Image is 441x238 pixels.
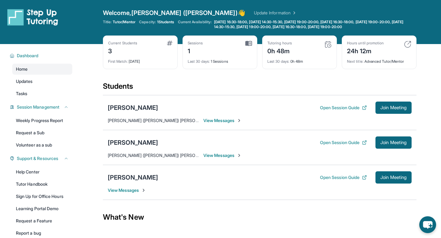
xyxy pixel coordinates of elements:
span: Join Meeting [380,141,407,144]
div: Advanced Tutor/Mentor [347,55,411,64]
span: View Messages [203,152,242,158]
button: Join Meeting [375,136,412,149]
button: Open Session Guide [320,139,367,146]
span: View Messages [108,187,146,193]
span: [PERSON_NAME] ([PERSON_NAME]) [PERSON_NAME] : [108,153,215,158]
button: Open Session Guide [320,174,367,180]
button: Open Session Guide [320,105,367,111]
div: [DATE] [108,55,172,64]
a: Tasks [12,88,72,99]
a: Request a Sub [12,127,72,138]
img: card [404,41,411,48]
span: Dashboard [17,53,39,59]
button: Dashboard [14,53,69,59]
button: Join Meeting [375,171,412,184]
a: Updates [12,76,72,87]
img: Chevron-Right [237,118,242,123]
div: 1 Sessions [188,55,252,64]
img: Chevron-Right [237,153,242,158]
div: Hours until promotion [347,41,384,46]
img: logo [7,9,58,26]
a: [DATE] 16:30-18:00, [DATE] 14:30-15:30, [DATE] 19:00-20:00, [DATE] 16:30-18:00, [DATE] 19:00-20:0... [213,20,417,29]
div: [PERSON_NAME] [108,173,158,182]
div: 0h 48m [267,46,292,55]
div: [PERSON_NAME] [108,138,158,147]
span: Session Management [17,104,59,110]
span: Title: [103,20,111,24]
div: [PERSON_NAME] [108,103,158,112]
span: [PERSON_NAME] ([PERSON_NAME]) [PERSON_NAME] : [108,118,215,123]
span: Home [16,66,28,72]
a: Learning Portal Demo [12,203,72,214]
div: 3 [108,46,137,55]
span: [DATE] 16:30-18:00, [DATE] 14:30-15:30, [DATE] 19:00-20:00, [DATE] 16:30-18:00, [DATE] 19:00-20:0... [214,20,415,29]
span: Current Availability: [178,20,212,29]
span: First Match : [108,59,128,64]
div: Students [103,81,417,95]
a: Home [12,64,72,75]
div: 1 [188,46,203,55]
span: View Messages [203,117,242,124]
a: Volunteer as a sub [12,139,72,151]
span: 1 Students [157,20,174,24]
a: Update Information [254,10,297,16]
button: Support & Resources [14,155,69,162]
div: Tutoring hours [267,41,292,46]
div: 0h 48m [267,55,332,64]
img: card [324,41,332,48]
img: card [245,41,252,46]
span: Updates [16,78,33,84]
span: Last 30 days : [188,59,210,64]
div: Current Students [108,41,137,46]
span: Next title : [347,59,364,64]
div: 24h 12m [347,46,384,55]
img: card [167,41,172,46]
span: Capacity: [139,20,156,24]
a: Tutor Handbook [12,179,72,190]
a: Help Center [12,166,72,177]
div: Sessions [188,41,203,46]
a: Weekly Progress Report [12,115,72,126]
button: chat-button [419,216,436,233]
button: Join Meeting [375,102,412,114]
span: Join Meeting [380,176,407,179]
span: Tutor/Mentor [113,20,135,24]
a: Request a Feature [12,215,72,226]
span: Support & Resources [17,155,58,162]
img: Chevron-Right [141,188,146,193]
span: Welcome, [PERSON_NAME] ([PERSON_NAME]) 👋 [103,9,245,17]
button: Session Management [14,104,69,110]
a: Sign Up for Office Hours [12,191,72,202]
div: What's New [103,204,417,231]
img: Chevron Right [291,10,297,16]
span: Tasks [16,91,27,97]
span: Last 30 days : [267,59,289,64]
span: Join Meeting [380,106,407,110]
